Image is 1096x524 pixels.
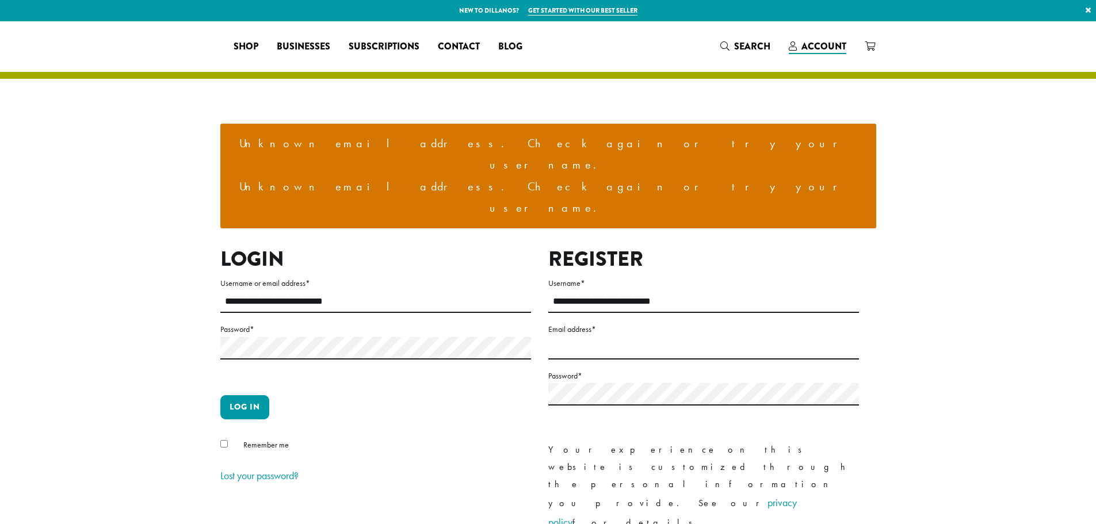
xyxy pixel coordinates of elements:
a: Get started with our best seller [528,6,637,16]
label: Email address [548,322,859,336]
a: Search [711,37,780,56]
a: Lost your password? [220,469,299,482]
h2: Register [548,247,859,271]
label: Password [548,369,859,383]
span: Contact [438,40,480,54]
li: Unknown email address. Check again or try your username. [230,133,867,176]
span: Subscriptions [349,40,419,54]
label: Password [220,322,531,336]
label: Username or email address [220,276,531,290]
label: Username [548,276,859,290]
a: Shop [224,37,268,56]
span: Shop [234,40,258,54]
span: Blog [498,40,522,54]
span: Remember me [243,439,289,450]
span: Account [801,40,846,53]
h2: Login [220,247,531,271]
li: Unknown email address. Check again or try your username. [230,176,867,219]
span: Search [734,40,770,53]
span: Businesses [277,40,330,54]
button: Log in [220,395,269,419]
